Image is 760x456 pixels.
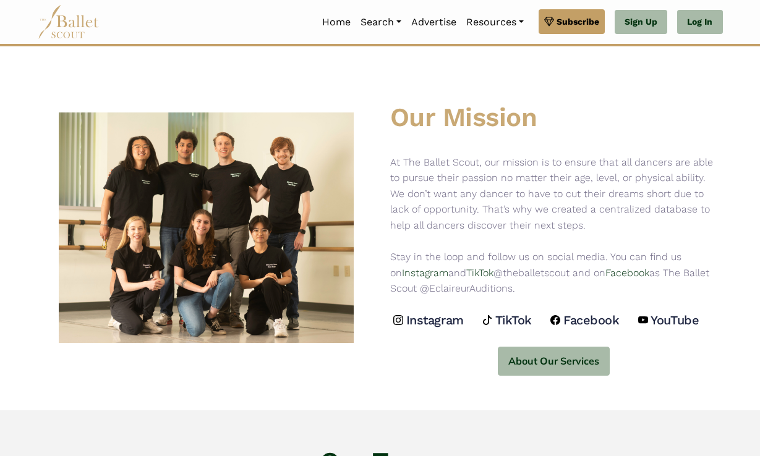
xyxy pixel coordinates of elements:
[651,312,699,328] h4: YouTube
[539,9,605,34] a: Subscribe
[638,315,648,325] img: youtube logo
[461,9,529,35] a: Resources
[638,312,702,328] a: YouTube
[402,267,448,279] a: Instagram
[406,9,461,35] a: Advertise
[466,267,493,279] a: TikTok
[317,9,356,35] a: Home
[482,312,535,328] a: TikTok
[605,267,649,279] a: Facebook
[390,154,718,297] p: At The Ballet Scout, our mission is to ensure that all dancers are able to pursue their passion n...
[356,9,406,35] a: Search
[393,315,403,325] img: instagram logo
[390,101,718,135] h1: Our Mission
[550,315,560,325] img: facebook logo
[498,347,610,376] button: About Our Services
[393,312,466,328] a: Instagram
[615,10,667,35] a: Sign Up
[495,312,532,328] h4: TikTok
[406,312,464,328] h4: Instagram
[390,331,718,376] a: About Our Services
[59,81,354,376] img: Ballet Scout Group Picture
[563,312,619,328] h4: Facebook
[482,315,492,325] img: tiktok logo
[550,312,622,328] a: Facebook
[557,15,599,28] span: Subscribe
[544,15,554,28] img: gem.svg
[677,10,722,35] a: Log In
